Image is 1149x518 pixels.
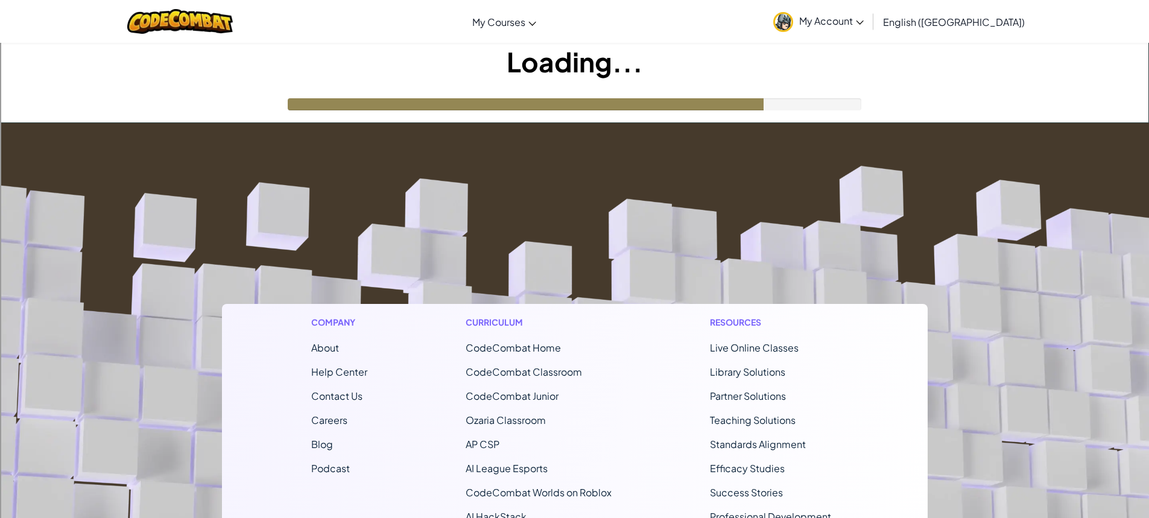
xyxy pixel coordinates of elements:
a: My Account [767,2,870,40]
span: My Account [799,14,864,27]
span: My Courses [472,16,525,28]
img: CodeCombat logo [127,9,233,34]
img: avatar [773,12,793,32]
a: English ([GEOGRAPHIC_DATA]) [877,5,1031,38]
a: My Courses [466,5,542,38]
span: English ([GEOGRAPHIC_DATA]) [883,16,1025,28]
